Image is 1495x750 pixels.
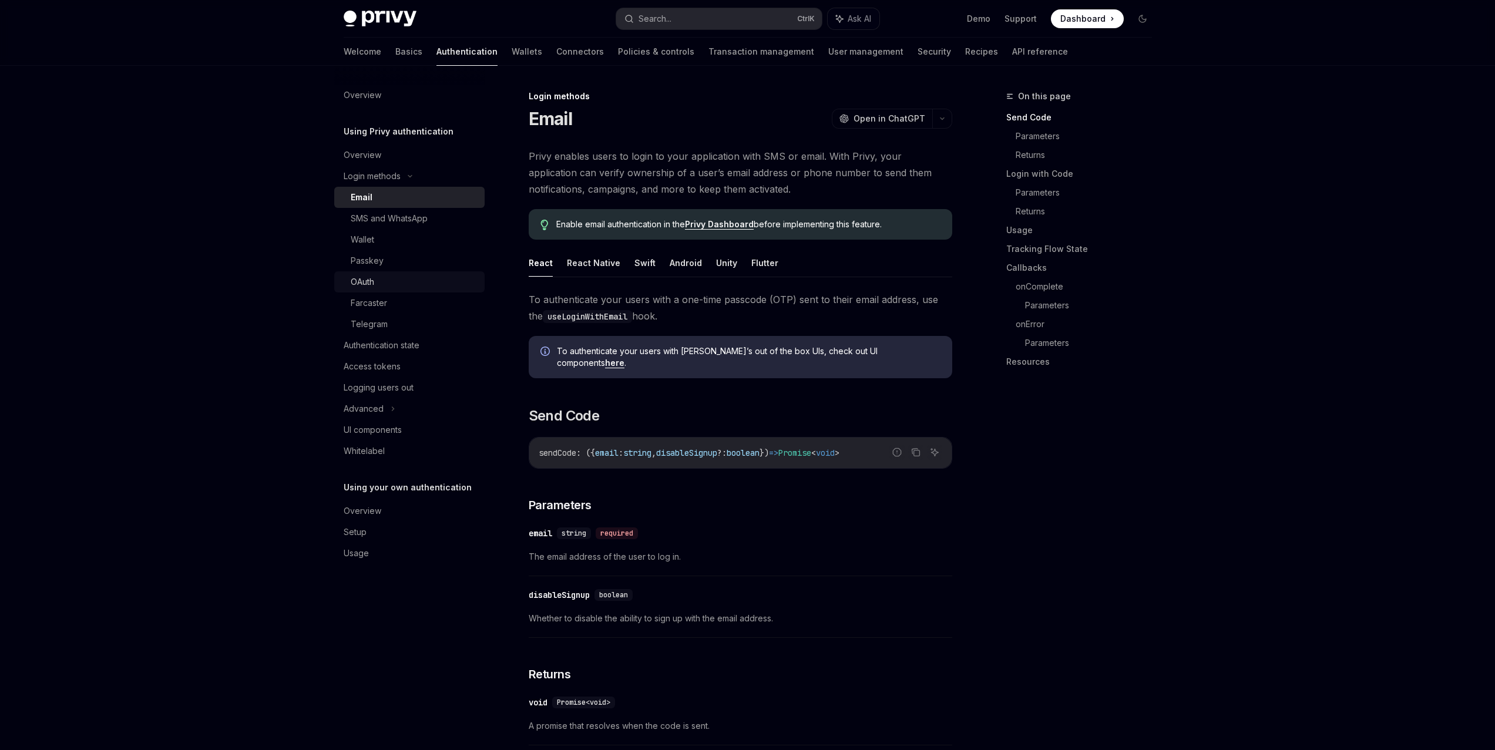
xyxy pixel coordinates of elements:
a: Transaction management [708,38,814,66]
span: : [619,448,623,458]
a: OAuth [334,271,485,292]
button: React [529,249,553,277]
span: Whether to disable the ability to sign up with the email address. [529,611,952,625]
a: Usage [1006,221,1161,240]
span: disableSignup [656,448,717,458]
span: => [769,448,778,458]
svg: Info [540,347,552,358]
a: Usage [334,543,485,564]
span: Ctrl K [797,14,815,23]
div: Authentication state [344,338,419,352]
button: Toggle dark mode [1133,9,1152,28]
span: A promise that resolves when the code is sent. [529,719,952,733]
span: < [811,448,816,458]
a: Parameters [1025,334,1161,352]
a: onComplete [1016,277,1161,296]
div: OAuth [351,275,374,289]
a: Overview [334,500,485,522]
span: }) [760,448,769,458]
div: email [529,527,552,539]
span: Promise [778,448,811,458]
div: Login methods [529,90,952,102]
span: boolean [727,448,760,458]
button: Open in ChatGPT [832,109,932,129]
div: Passkey [351,254,384,268]
a: Passkey [334,250,485,271]
span: Send Code [529,406,600,425]
span: Returns [529,666,571,682]
a: Telegram [334,314,485,335]
a: Setup [334,522,485,543]
div: void [529,697,547,708]
a: Tracking Flow State [1006,240,1161,258]
div: disableSignup [529,589,590,601]
a: Policies & controls [618,38,694,66]
span: To authenticate your users with a one-time passcode (OTP) sent to their email address, use the hook. [529,291,952,324]
a: Returns [1016,202,1161,221]
a: Wallet [334,229,485,250]
button: Android [670,249,702,277]
img: dark logo [344,11,416,27]
a: Overview [334,85,485,106]
span: Privy enables users to login to your application with SMS or email. With Privy, your application ... [529,148,952,197]
a: SMS and WhatsApp [334,208,485,229]
a: UI components [334,419,485,440]
a: Email [334,187,485,208]
span: On this page [1018,89,1071,103]
a: Send Code [1006,108,1161,127]
a: Dashboard [1051,9,1124,28]
span: > [835,448,839,458]
a: Login with Code [1006,164,1161,183]
a: Callbacks [1006,258,1161,277]
div: Search... [639,12,671,26]
a: Resources [1006,352,1161,371]
div: Email [351,190,372,204]
span: To authenticate your users with [PERSON_NAME]’s out of the box UIs, check out UI components . [557,345,940,369]
a: Returns [1016,146,1161,164]
a: Parameters [1025,296,1161,315]
a: Logging users out [334,377,485,398]
a: Welcome [344,38,381,66]
button: Copy the contents from the code block [908,445,923,460]
svg: Tip [540,220,549,230]
span: Ask AI [848,13,871,25]
span: Parameters [529,497,592,513]
a: Farcaster [334,292,485,314]
div: Login methods [344,169,401,183]
a: Authentication [436,38,498,66]
a: Connectors [556,38,604,66]
div: UI components [344,423,402,437]
div: Overview [344,504,381,518]
button: Swift [634,249,656,277]
a: Overview [334,144,485,166]
span: boolean [599,590,628,600]
a: Wallets [512,38,542,66]
a: API reference [1012,38,1068,66]
div: required [596,527,638,539]
a: Access tokens [334,356,485,377]
h1: Email [529,108,572,129]
span: Promise<void> [557,698,610,707]
a: Demo [967,13,990,25]
span: Enable email authentication in the before implementing this feature. [556,218,940,230]
div: Overview [344,88,381,102]
code: useLoginWithEmail [543,310,632,323]
span: void [816,448,835,458]
button: Flutter [751,249,778,277]
a: Whitelabel [334,440,485,462]
a: Parameters [1016,183,1161,202]
div: Setup [344,525,367,539]
span: , [651,448,656,458]
a: Security [918,38,951,66]
div: Logging users out [344,381,414,395]
span: ?: [717,448,727,458]
a: Basics [395,38,422,66]
div: Advanced [344,402,384,416]
div: Overview [344,148,381,162]
a: onError [1016,315,1161,334]
div: SMS and WhatsApp [351,211,428,226]
span: Dashboard [1060,13,1106,25]
a: Recipes [965,38,998,66]
div: Usage [344,546,369,560]
span: string [562,529,586,538]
